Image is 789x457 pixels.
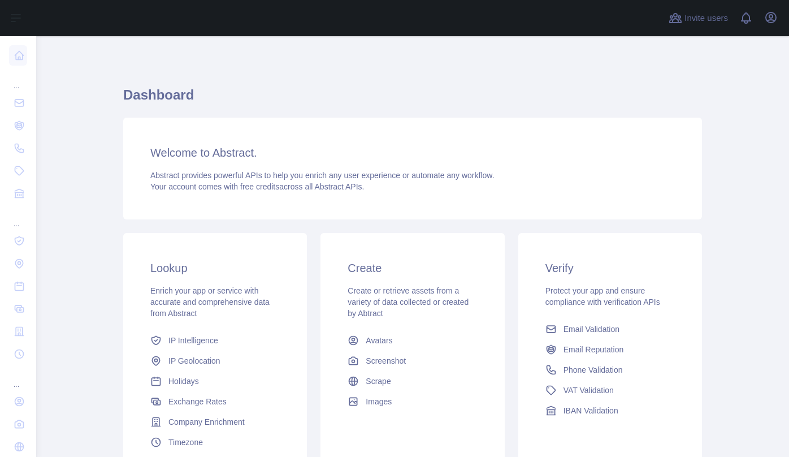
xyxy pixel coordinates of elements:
span: free credits [240,182,279,191]
span: Timezone [168,437,203,448]
span: Email Reputation [563,344,624,355]
div: ... [9,367,27,389]
span: IP Intelligence [168,335,218,346]
span: Phone Validation [563,364,623,376]
span: Images [366,396,392,407]
a: Avatars [343,330,482,351]
a: Scrape [343,371,482,391]
a: Exchange Rates [146,391,284,412]
a: Phone Validation [541,360,679,380]
a: IP Geolocation [146,351,284,371]
span: Your account comes with across all Abstract APIs. [150,182,364,191]
div: ... [9,68,27,90]
span: IP Geolocation [168,355,220,367]
span: Create or retrieve assets from a variety of data collected or created by Abtract [348,286,469,318]
h1: Dashboard [123,86,702,113]
h3: Welcome to Abstract. [150,145,675,161]
span: Enrich your app or service with accurate and comprehensive data from Abstract [150,286,270,318]
span: Invite users [684,12,728,25]
span: Screenshot [366,355,406,367]
h3: Lookup [150,260,280,276]
span: Company Enrichment [168,416,245,428]
span: VAT Validation [563,385,614,396]
h3: Create [348,260,477,276]
span: Scrape [366,376,391,387]
a: Email Reputation [541,339,679,360]
button: Invite users [666,9,730,27]
h3: Verify [545,260,675,276]
a: Email Validation [541,319,679,339]
span: Protect your app and ensure compliance with verification APIs [545,286,660,307]
span: Exchange Rates [168,396,227,407]
a: VAT Validation [541,380,679,400]
span: Abstract provides powerful APIs to help you enrich any user experience or automate any workflow. [150,171,495,180]
a: IBAN Validation [541,400,679,421]
a: Timezone [146,432,284,452]
a: IP Intelligence [146,330,284,351]
a: Company Enrichment [146,412,284,432]
span: IBAN Validation [563,405,618,416]
span: Holidays [168,376,199,387]
span: Avatars [366,335,392,346]
div: ... [9,206,27,228]
a: Images [343,391,482,412]
a: Holidays [146,371,284,391]
span: Email Validation [563,324,619,335]
a: Screenshot [343,351,482,371]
